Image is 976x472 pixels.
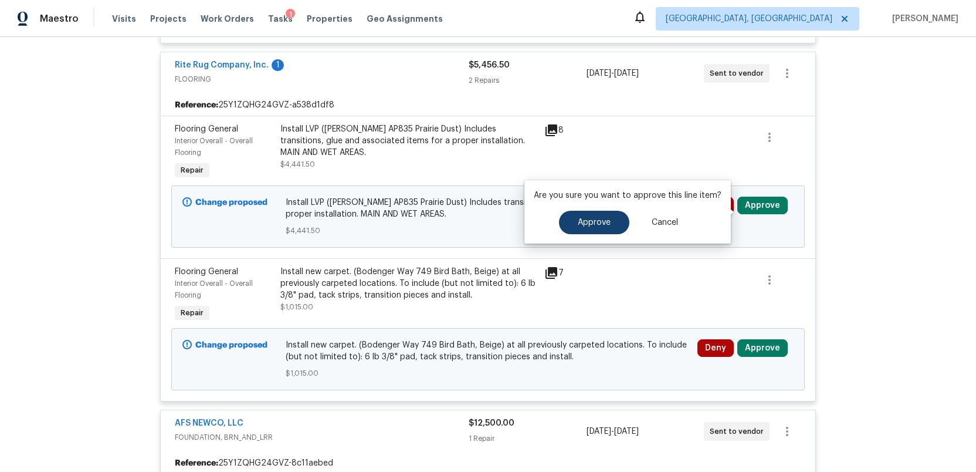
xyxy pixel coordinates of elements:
a: AFS NEWCO, LLC [175,419,243,427]
span: Properties [307,13,353,25]
span: [DATE] [614,69,639,77]
span: [DATE] [614,427,639,436]
span: $12,500.00 [469,419,514,427]
span: $4,441.50 [280,161,315,168]
div: Install LVP ([PERSON_NAME] AP835 Prairie Dust) Includes transitions, glue and associated items fo... [280,123,537,159]
span: Projects [150,13,187,25]
span: [DATE] [587,427,611,436]
span: Flooring General [175,125,238,133]
span: [PERSON_NAME] [887,13,958,25]
b: Reference: [175,457,218,469]
button: Cancel [633,211,697,234]
b: Change proposed [195,198,267,207]
span: $1,015.00 [286,368,691,379]
div: 1 Repair [469,433,586,444]
button: Approve [737,339,788,357]
span: Interior Overall - Overall Flooring [175,137,253,156]
span: [DATE] [587,69,611,77]
span: $4,441.50 [286,225,691,237]
span: [GEOGRAPHIC_DATA], [GEOGRAPHIC_DATA] [666,13,832,25]
p: Are you sure you want to approve this line item? [534,190,721,201]
span: $5,456.50 [469,61,510,69]
span: Maestro [40,13,79,25]
span: - [587,426,639,437]
div: 2 Repairs [469,75,586,86]
button: Deny [697,339,734,357]
span: Sent to vendor [710,426,768,437]
span: Visits [112,13,136,25]
span: Geo Assignments [367,13,443,25]
span: Sent to vendor [710,68,768,79]
span: $1,015.00 [280,304,313,311]
b: Reference: [175,99,218,111]
div: 25Y1ZQHG24GVZ-a538d1df8 [161,95,815,116]
span: Flooring General [175,268,238,276]
div: 8 [544,123,590,137]
span: Repair [176,307,208,319]
span: Install LVP ([PERSON_NAME] AP835 Prairie Dust) Includes transitions, glue and associated items fo... [286,197,691,220]
button: Approve [737,197,788,214]
div: 1 [286,9,295,21]
b: Change proposed [195,341,267,349]
div: Install new carpet. (Bodenger Way 749 Bird Bath, Beige) at all previously carpeted locations. To ... [280,266,537,301]
button: Approve [559,211,629,234]
div: 1 [272,59,284,71]
span: Install new carpet. (Bodenger Way 749 Bird Bath, Beige) at all previously carpeted locations. To ... [286,339,691,363]
span: Approve [578,218,611,227]
span: Repair [176,164,208,176]
span: FOUNDATION, BRN_AND_LRR [175,431,469,443]
span: Cancel [652,218,678,227]
span: Interior Overall - Overall Flooring [175,280,253,299]
span: FLOORING [175,73,469,85]
a: Rite Rug Company, Inc. [175,61,269,69]
span: Work Orders [201,13,254,25]
span: - [587,68,639,79]
span: Tasks [268,15,293,23]
div: 7 [544,266,590,280]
